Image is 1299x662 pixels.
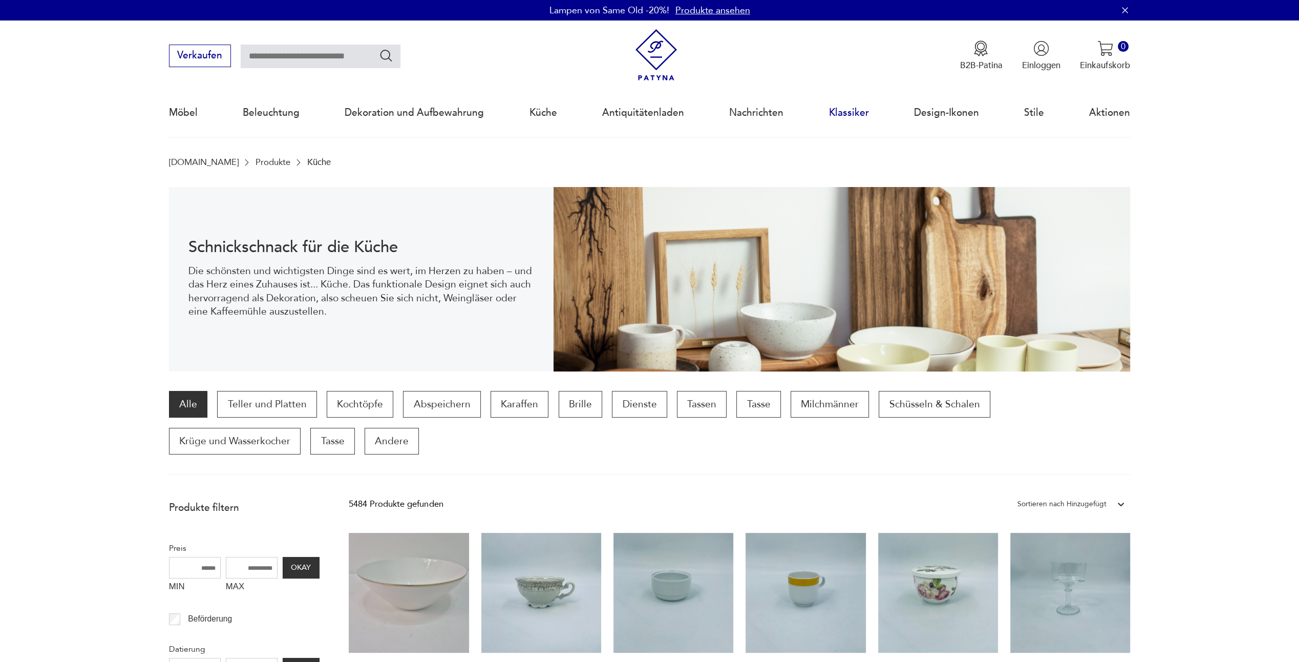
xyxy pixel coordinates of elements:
[973,40,989,56] img: Medaillen-Symbol
[1080,40,1130,71] button: 0Einkaufskorb
[1033,40,1049,56] img: Benutzer-Symbol
[1089,89,1130,136] a: Aktionen
[169,391,207,418] a: Alle
[327,391,393,418] a: Kochtöpfe
[169,643,320,656] p: Datierung
[169,428,301,454] a: Krüge und Wasserkocher
[914,89,979,136] a: Design-Ikonen
[307,157,331,167] p: Küche
[345,89,484,136] a: Dekoration und Aufbewahrung
[169,578,221,598] label: MIN
[379,48,394,63] button: Suchen
[169,45,231,67] button: Verkaufen
[1080,59,1130,71] p: Einkaufskorb
[675,4,750,17] a: Produkte ansehen
[1017,498,1106,511] div: Sortieren nach Hinzugefügt
[677,391,727,418] a: Tassen
[169,89,198,136] a: Möbel
[365,428,419,454] a: Andere
[1024,89,1044,136] a: Stile
[828,89,868,136] a: Klassiker
[879,391,990,418] a: Schüsseln & Schalen
[255,157,290,167] a: Produkte
[612,391,667,418] a: Dienste
[283,557,320,578] button: OKAY
[169,52,231,60] a: Verkaufen
[349,498,443,511] div: 5484 Produkte gefunden
[188,264,534,319] p: Die schönsten und wichtigsten Dinge sind es wert, im Herzen zu haben – und das Herz eines Zuhause...
[243,89,300,136] a: Beleuchtung
[559,391,602,418] a: Brille
[549,4,669,17] p: Lampen von Same Old -20%!
[729,89,783,136] a: Nachrichten
[217,391,316,418] a: Teller und Platten
[602,89,684,136] a: Antiquitätenladen
[188,612,232,626] p: Beförderung
[1097,40,1113,56] img: Warenkorb-Symbol
[291,561,311,574] font: OKAY
[403,391,480,418] a: Abspeichern
[960,40,1002,71] button: B2B-Patina
[491,391,548,418] a: Karaffen
[310,428,354,454] a: Tasse
[736,391,780,418] a: Tasse
[1118,41,1128,52] div: 0
[226,578,278,598] label: MAX
[169,501,320,514] p: Produkte filtern
[169,157,239,167] a: [DOMAIN_NAME]
[960,59,1002,71] p: B2B-Patina
[188,240,534,255] h1: Schnickschnack für die Küche
[1022,59,1060,71] p: Einloggen
[169,542,320,555] p: Preis
[529,89,557,136] a: Küche
[1022,40,1060,71] button: Einloggen
[630,29,682,81] img: Patina - ein Geschäft mit Vintage-Möbeln und Dekorationen
[960,40,1002,71] a: Medaillen-SymbolB2B-Patina
[553,187,1130,371] img: b2f6bfe4a34d2e674d92badc23dc4074.jpg
[791,391,869,418] a: Milchmänner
